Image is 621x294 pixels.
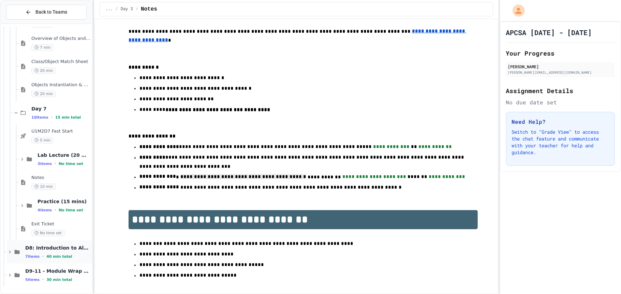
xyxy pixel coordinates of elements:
[6,5,87,19] button: Back to Teams
[31,175,91,181] span: Notes
[55,161,56,166] span: •
[508,70,613,75] div: [PERSON_NAME][EMAIL_ADDRESS][DOMAIN_NAME]
[25,278,40,282] span: 5 items
[31,129,91,134] span: U1M2D7 Fast Start
[506,98,615,106] div: No due date set
[46,254,72,259] span: 40 min total
[141,5,157,13] span: Notes
[51,115,53,120] span: •
[505,3,527,18] div: My Account
[31,36,91,42] span: Overview of Objects and Classes
[506,48,615,58] h2: Your Progress
[25,245,91,251] span: D8: Introduction to Algorithms
[136,6,138,12] span: /
[35,9,67,16] span: Back to Teams
[59,162,83,166] span: No time set
[38,208,52,212] span: 4 items
[31,91,56,97] span: 20 min
[31,44,54,51] span: 7 min
[31,115,48,120] span: 10 items
[512,118,609,126] h3: Need Help?
[31,221,91,227] span: Exit Ticket
[38,162,52,166] span: 3 items
[42,277,44,282] span: •
[105,6,113,12] span: ...
[31,106,91,112] span: Day 7
[55,207,56,213] span: •
[38,199,91,205] span: Practice (15 mins)
[31,183,56,190] span: 10 min
[55,115,81,120] span: 15 min total
[38,152,91,158] span: Lab Lecture (20 mins)
[116,6,118,12] span: /
[59,208,83,212] span: No time set
[506,28,592,37] h1: APCSA [DATE] - [DATE]
[508,63,613,70] div: [PERSON_NAME]
[46,278,72,282] span: 30 min total
[31,59,91,65] span: Class/Object Match Sheet
[31,137,54,144] span: 5 min
[42,254,44,259] span: •
[25,254,40,259] span: 7 items
[512,129,609,156] p: Switch to "Grade View" to access the chat feature and communicate with your teacher for help and ...
[25,268,91,274] span: D9-11 - Module Wrap Up
[31,68,56,74] span: 20 min
[31,82,91,88] span: Objects Instantiation & References
[506,86,615,95] h2: Assignment Details
[121,6,133,12] span: Day 3
[31,230,65,236] span: No time set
